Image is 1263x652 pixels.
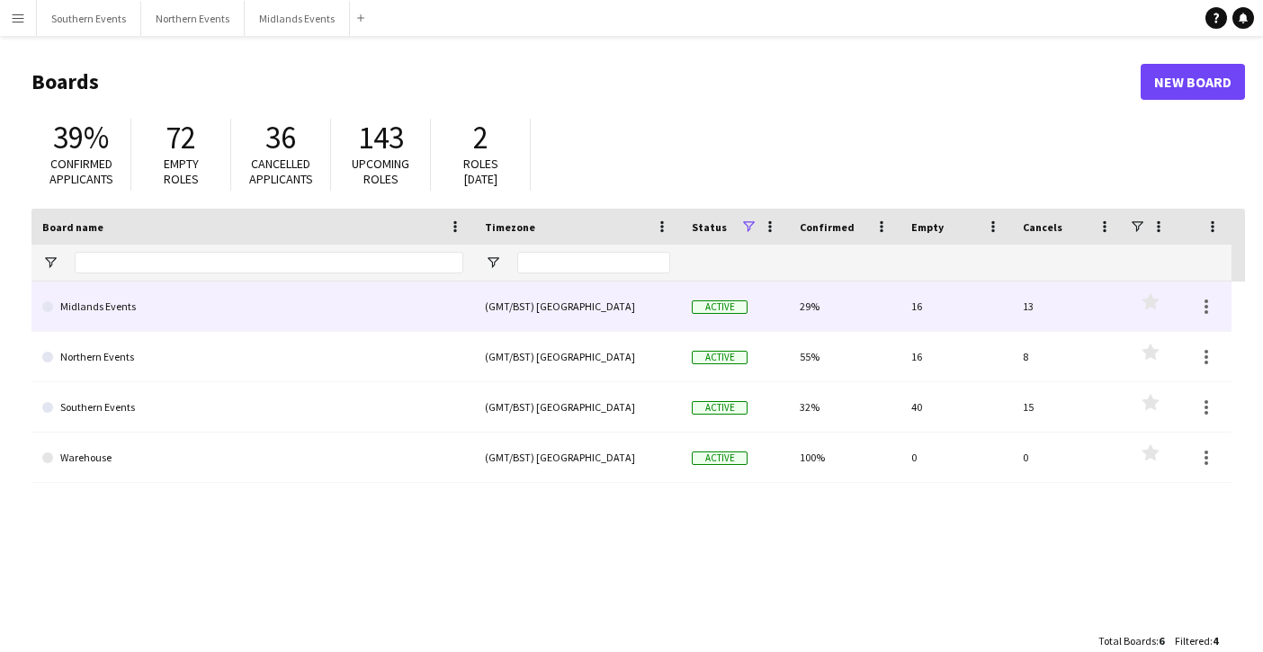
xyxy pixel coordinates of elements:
[517,252,670,273] input: Timezone Filter Input
[166,118,196,157] span: 72
[1141,64,1245,100] a: New Board
[75,252,463,273] input: Board name Filter Input
[249,156,313,187] span: Cancelled applicants
[37,1,141,36] button: Southern Events
[42,382,463,433] a: Southern Events
[485,255,501,271] button: Open Filter Menu
[911,220,944,234] span: Empty
[358,118,404,157] span: 143
[1098,634,1156,648] span: Total Boards
[789,281,900,331] div: 29%
[1023,220,1062,234] span: Cancels
[1159,634,1164,648] span: 6
[474,433,681,482] div: (GMT/BST) [GEOGRAPHIC_DATA]
[900,433,1012,482] div: 0
[1012,332,1124,381] div: 8
[42,332,463,382] a: Northern Events
[474,281,681,331] div: (GMT/BST) [GEOGRAPHIC_DATA]
[692,300,748,314] span: Active
[474,382,681,432] div: (GMT/BST) [GEOGRAPHIC_DATA]
[463,156,498,187] span: Roles [DATE]
[474,332,681,381] div: (GMT/BST) [GEOGRAPHIC_DATA]
[789,332,900,381] div: 55%
[1175,634,1210,648] span: Filtered
[900,281,1012,331] div: 16
[352,156,409,187] span: Upcoming roles
[42,281,463,332] a: Midlands Events
[141,1,245,36] button: Northern Events
[692,451,748,465] span: Active
[42,255,58,271] button: Open Filter Menu
[49,156,113,187] span: Confirmed applicants
[900,382,1012,432] div: 40
[1012,433,1124,482] div: 0
[692,220,727,234] span: Status
[42,433,463,483] a: Warehouse
[53,118,109,157] span: 39%
[473,118,488,157] span: 2
[245,1,350,36] button: Midlands Events
[900,332,1012,381] div: 16
[789,382,900,432] div: 32%
[800,220,855,234] span: Confirmed
[164,156,199,187] span: Empty roles
[692,351,748,364] span: Active
[42,220,103,234] span: Board name
[31,68,1141,95] h1: Boards
[265,118,296,157] span: 36
[1213,634,1218,648] span: 4
[485,220,535,234] span: Timezone
[1012,281,1124,331] div: 13
[1012,382,1124,432] div: 15
[789,433,900,482] div: 100%
[692,401,748,415] span: Active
